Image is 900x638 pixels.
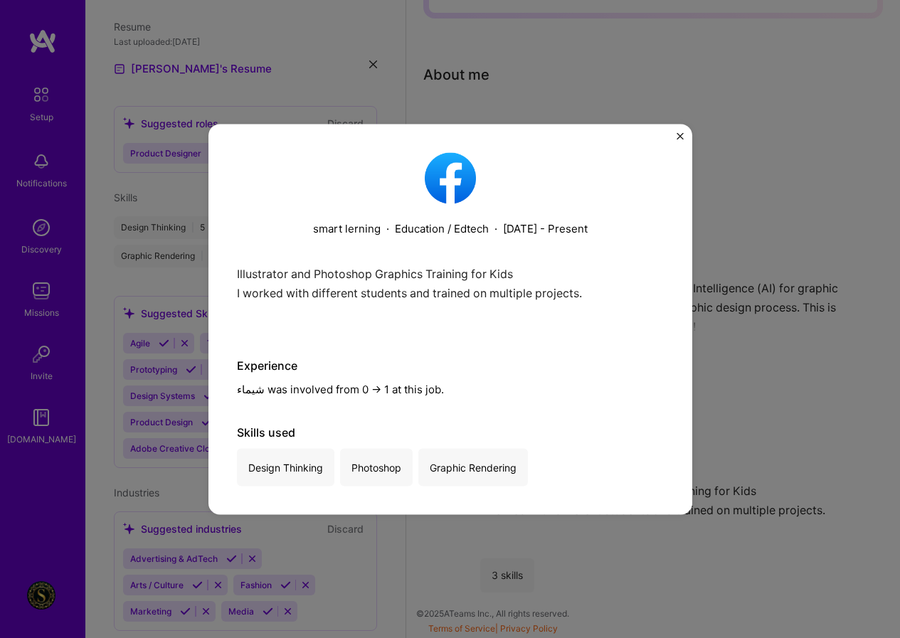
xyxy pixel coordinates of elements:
div: Photoshop [340,448,413,486]
div: شيماء was involved from 0 -> 1 at this job. [237,358,664,396]
span: · [494,220,497,235]
div: Graphic Rendering [418,448,528,486]
img: Company logo [425,152,476,203]
p: Education / Edtech [395,220,489,235]
p: smart lerning [313,220,381,235]
div: Experience [237,358,664,373]
p: [DATE] - Present [503,220,588,235]
div: Design Thinking [237,448,334,486]
span: · [386,220,389,235]
div: Skills used [237,425,664,440]
button: Close [677,132,684,147]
